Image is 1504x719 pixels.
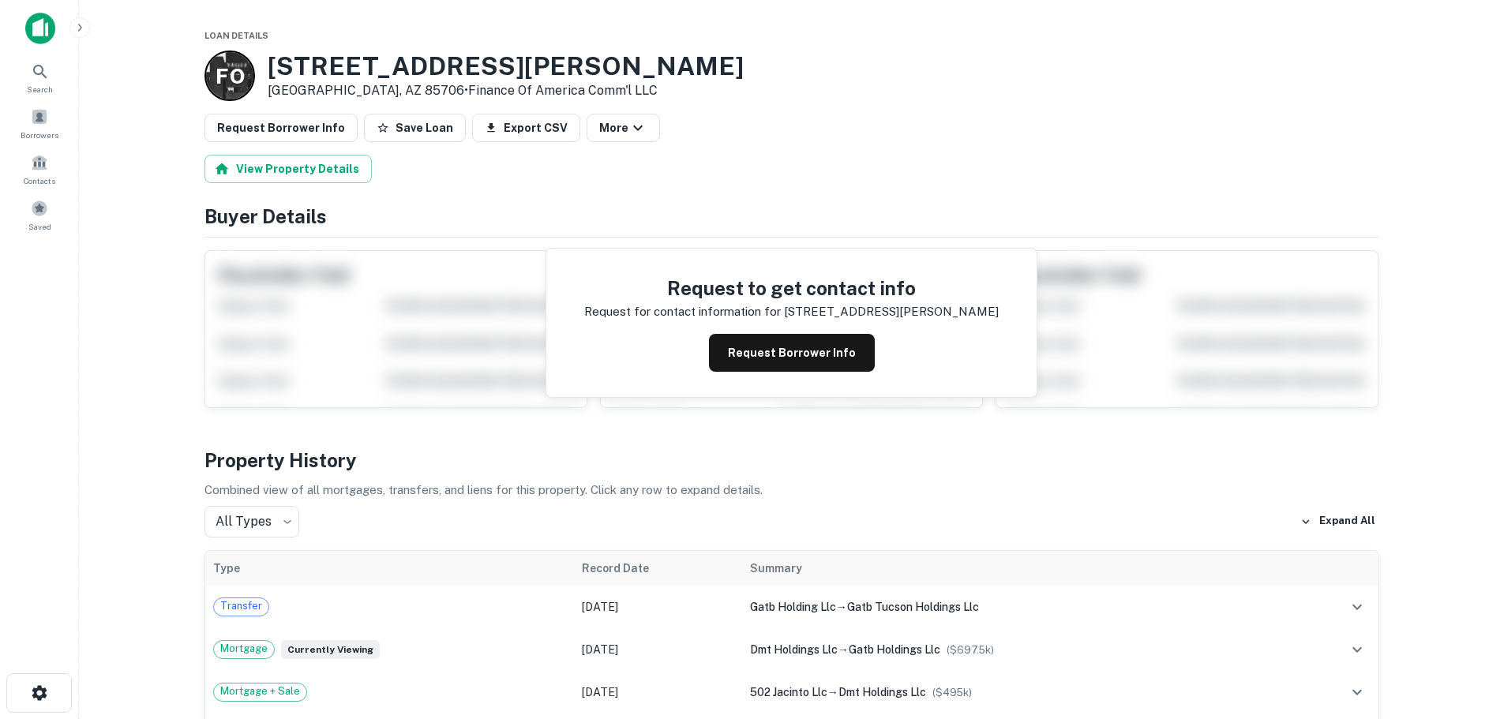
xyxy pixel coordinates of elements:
span: Borrowers [21,129,58,141]
span: gatb holdings llc [849,643,940,656]
span: Mortgage [214,641,274,657]
p: F O [216,61,243,92]
button: expand row [1344,679,1371,706]
a: Finance Of America Comm'l LLC [468,83,658,98]
span: gatb tucson holdings llc [847,601,979,613]
iframe: Chat Widget [1425,593,1504,668]
span: dmt holdings llc [750,643,838,656]
a: Search [5,56,74,99]
button: Expand All [1296,510,1379,534]
button: Save Loan [364,114,466,142]
button: expand row [1344,636,1371,663]
span: Search [27,83,53,95]
h4: Buyer Details [204,202,1379,230]
span: Contacts [24,174,55,187]
h4: Property History [204,446,1379,474]
th: Record Date [574,551,742,586]
p: [STREET_ADDRESS][PERSON_NAME] [784,302,999,321]
div: All Types [204,506,299,537]
img: capitalize-icon.png [25,13,55,44]
div: → [750,598,1284,616]
td: [DATE] [574,586,742,628]
span: Transfer [214,598,268,614]
button: Request Borrower Info [204,114,358,142]
h4: Request to get contact info [584,274,999,302]
a: Contacts [5,148,74,190]
th: Summary [742,551,1292,586]
td: [DATE] [574,671,742,713]
span: ($ 697.5k ) [947,644,994,656]
span: Mortgage + Sale [214,683,306,699]
button: expand row [1344,594,1371,620]
button: Export CSV [472,114,580,142]
a: F O [204,51,255,101]
button: View Property Details [204,155,372,183]
span: gatb holding llc [750,601,836,613]
span: 502 jacinto llc [750,686,827,698]
p: [GEOGRAPHIC_DATA], AZ 85706 • [268,81,744,100]
a: Saved [5,193,74,236]
button: More [587,114,660,142]
td: [DATE] [574,628,742,671]
h3: [STREET_ADDRESS][PERSON_NAME] [268,51,744,81]
span: dmt holdings llc [838,686,926,698]
span: Currently viewing [281,640,380,659]
div: → [750,641,1284,658]
a: Borrowers [5,102,74,144]
span: Saved [28,220,51,233]
span: Loan Details [204,31,268,40]
p: Request for contact information for [584,302,781,321]
p: Combined view of all mortgages, transfers, and liens for this property. Click any row to expand d... [204,481,1379,500]
div: → [750,683,1284,701]
button: Request Borrower Info [709,334,875,372]
th: Type [205,551,575,586]
span: ($ 495k ) [932,687,972,698]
